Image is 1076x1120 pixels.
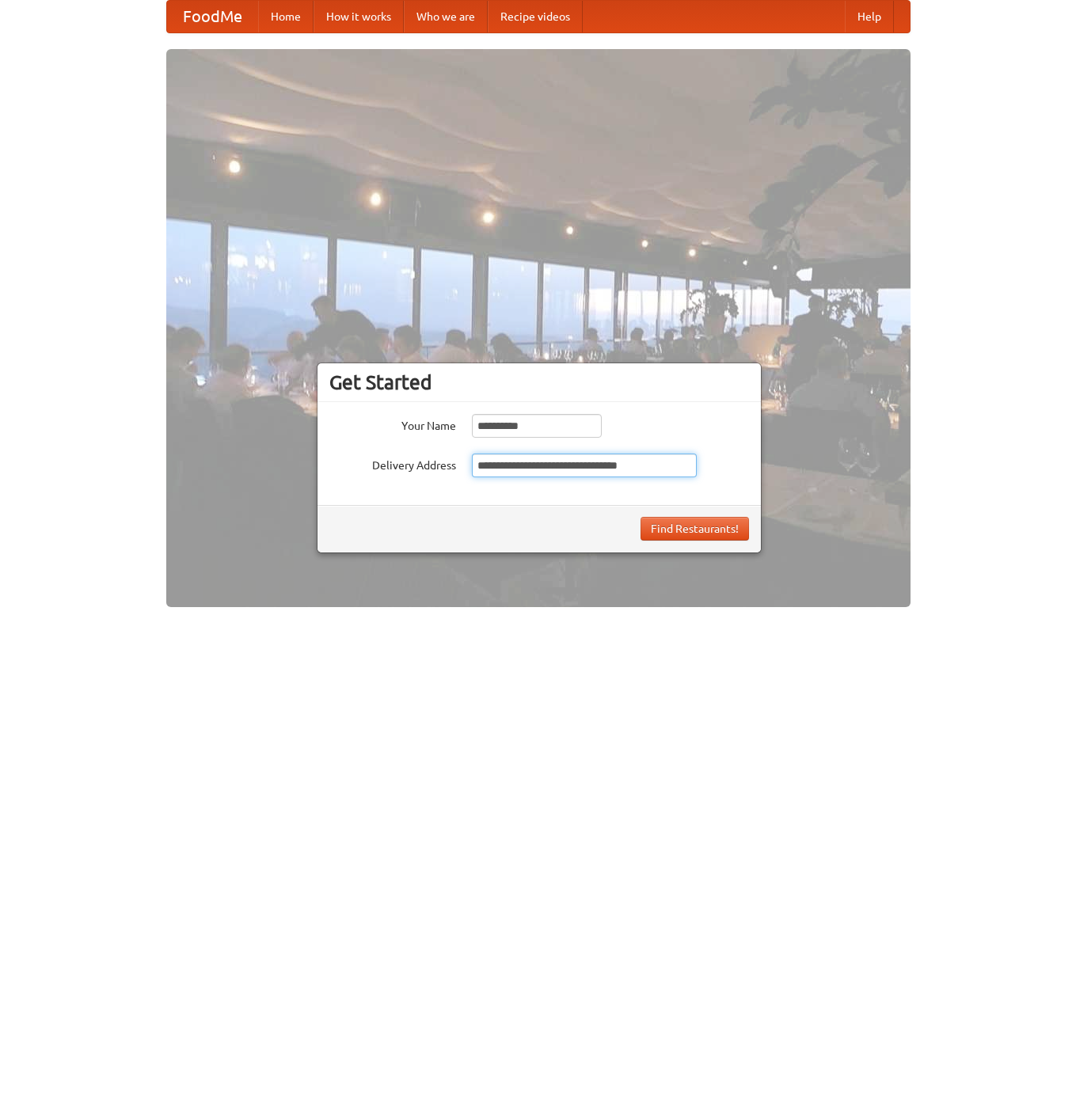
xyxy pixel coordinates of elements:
label: Delivery Address [329,454,456,473]
a: How it works [314,1,404,32]
button: Find Restaurants! [641,517,749,541]
a: FoodMe [167,1,258,32]
a: Help [845,1,894,32]
label: Your Name [329,414,456,434]
a: Recipe videos [488,1,583,32]
a: Who we are [404,1,488,32]
h3: Get Started [329,370,749,394]
a: Home [258,1,314,32]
